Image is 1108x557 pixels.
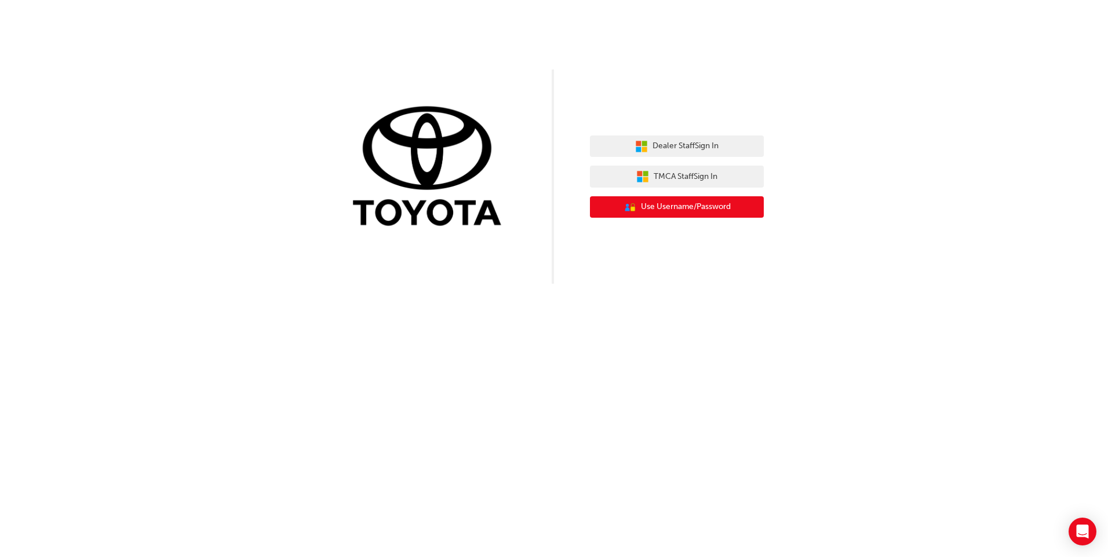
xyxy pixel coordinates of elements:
span: TMCA Staff Sign In [654,170,717,184]
img: Trak [344,104,518,232]
button: Dealer StaffSign In [590,135,764,157]
div: Open Intercom Messenger [1069,518,1096,545]
span: Dealer Staff Sign In [653,140,719,153]
button: Use Username/Password [590,196,764,218]
button: TMCA StaffSign In [590,166,764,188]
span: Use Username/Password [641,200,731,214]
